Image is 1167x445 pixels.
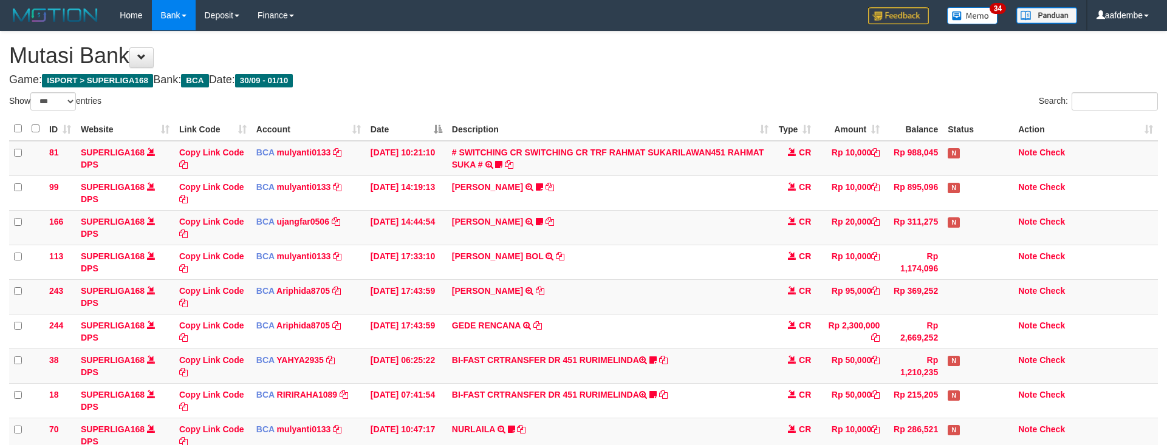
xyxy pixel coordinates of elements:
span: CR [799,355,811,365]
a: Copy Link Code [179,148,244,169]
span: CR [799,321,811,330]
td: Rp 50,000 [816,383,885,418]
a: Copy Ariphida8705 to clipboard [332,286,341,296]
span: 70 [49,424,59,434]
a: Copy GEDE RENCANA to clipboard [533,321,542,330]
span: 30/09 - 01/10 [235,74,293,87]
a: GEDE RENCANA [452,321,521,330]
span: 99 [49,182,59,192]
a: Copy mulyanti0133 to clipboard [333,251,341,261]
span: BCA [181,74,208,87]
a: SUPERLIGA168 [81,355,145,365]
a: Check [1039,251,1065,261]
th: Link Code: activate to sort column ascending [174,117,252,141]
select: Showentries [30,92,76,110]
a: SUPERLIGA168 [81,217,145,226]
td: Rp 215,205 [885,383,943,418]
a: Check [1039,424,1065,434]
th: Type: activate to sort column ascending [773,117,816,141]
a: SUPERLIGA168 [81,321,145,330]
a: [PERSON_NAME] BOL [452,251,544,261]
span: ISPORT > SUPERLIGA168 [42,74,153,87]
a: Copy Rp 50,000 to clipboard [871,355,880,365]
a: Copy Rp 10,000 to clipboard [871,148,880,157]
img: Feedback.jpg [868,7,929,24]
a: Copy YAHYA2935 to clipboard [326,355,335,365]
a: Copy NURLAILA to clipboard [517,424,525,434]
span: Has Note [948,390,960,401]
a: SUPERLIGA168 [81,424,145,434]
span: CR [799,148,811,157]
img: panduan.png [1016,7,1077,24]
a: Copy mulyanti0133 to clipboard [333,182,341,192]
a: mulyanti0133 [277,182,331,192]
a: Note [1018,217,1037,226]
a: Copy Rp 95,000 to clipboard [871,286,880,296]
span: 244 [49,321,63,330]
a: Copy Rp 10,000 to clipboard [871,182,880,192]
a: RIRIRAHA1089 [277,390,338,399]
span: BCA [256,148,275,157]
label: Search: [1039,92,1158,110]
a: Note [1018,182,1037,192]
td: [DATE] 14:44:54 [366,210,447,245]
span: Has Note [948,356,960,366]
th: Date: activate to sort column descending [366,117,447,141]
a: Note [1018,355,1037,365]
td: DPS [76,279,174,314]
span: BCA [256,217,275,226]
td: Rp 895,096 [885,175,943,210]
td: [DATE] 07:41:54 [366,383,447,418]
a: SUPERLIGA168 [81,251,145,261]
td: Rp 311,275 [885,210,943,245]
a: SUPERLIGA168 [81,182,145,192]
a: Copy Link Code [179,321,244,342]
a: Copy Ariphida8705 to clipboard [332,321,341,330]
a: Copy ujangfar0506 to clipboard [332,217,340,226]
span: BCA [256,390,275,399]
h4: Game: Bank: Date: [9,74,1158,86]
a: Copy Link Code [179,217,244,239]
img: MOTION_logo.png [9,6,101,24]
a: Copy BI-FAST CRTRANSFER DR 451 RURIMELINDA to clipboard [659,355,668,365]
a: Copy Link Code [179,390,244,412]
td: BI-FAST CRTRANSFER DR 451 RURIMELINDA [447,348,774,383]
a: mulyanti0133 [277,148,331,157]
td: Rp 2,300,000 [816,314,885,348]
span: BCA [256,286,275,296]
td: DPS [76,245,174,279]
a: Copy Rp 2,300,000 to clipboard [871,333,880,342]
a: Note [1018,390,1037,399]
td: BI-FAST CRTRANSFER DR 451 RURIMELINDA [447,383,774,418]
a: Copy # SWITCHING CR SWITCHING CR TRF RAHMAT SUKARILAWAN451 RAHMAT SUKA # to clipboard [505,160,513,169]
a: Check [1039,286,1065,296]
a: ujangfar0506 [277,217,329,226]
span: 18 [49,390,59,399]
span: Has Note [948,183,960,193]
a: Copy mulyanti0133 to clipboard [333,424,341,434]
td: DPS [76,210,174,245]
td: Rp 20,000 [816,210,885,245]
td: Rp 10,000 [816,141,885,176]
img: Button%20Memo.svg [947,7,998,24]
span: 81 [49,148,59,157]
td: Rp 2,669,252 [885,314,943,348]
h1: Mutasi Bank [9,44,1158,68]
td: [DATE] 10:21:10 [366,141,447,176]
td: DPS [76,141,174,176]
a: Copy mulyanti0133 to clipboard [333,148,341,157]
a: YAHYA2935 [276,355,324,365]
a: NURLAILA [452,424,495,434]
span: 166 [49,217,63,226]
td: DPS [76,348,174,383]
a: Copy SILVAN ABSALOM BOL to clipboard [556,251,564,261]
span: 113 [49,251,63,261]
a: Copy Link Code [179,251,244,273]
span: Has Note [948,425,960,435]
td: DPS [76,314,174,348]
span: CR [799,390,811,399]
a: Copy Link Code [179,355,244,377]
span: CR [799,424,811,434]
span: Has Note [948,217,960,228]
a: SUPERLIGA168 [81,286,145,296]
